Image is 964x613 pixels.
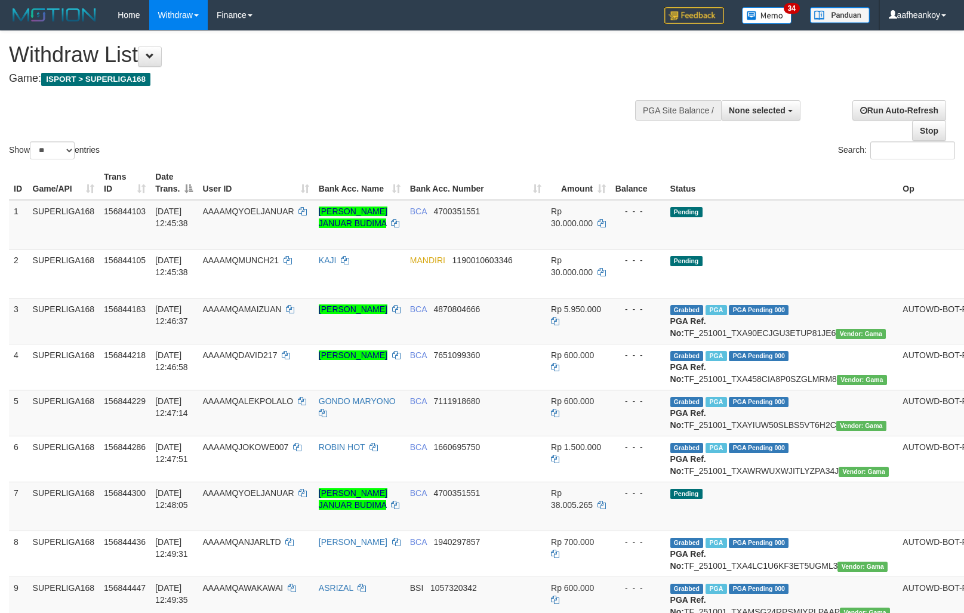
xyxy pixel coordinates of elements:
[836,329,886,339] span: Vendor URL: https://trx31.1velocity.biz
[9,436,28,482] td: 6
[729,584,789,594] span: PGA Pending
[410,442,427,452] span: BCA
[202,255,279,265] span: AAAAMQMUNCH21
[104,304,146,314] span: 156844183
[670,584,704,594] span: Grabbed
[615,536,661,548] div: - - -
[810,7,870,23] img: panduan.png
[551,537,594,547] span: Rp 700.000
[410,350,427,360] span: BCA
[410,583,424,593] span: BSI
[319,350,387,360] a: [PERSON_NAME]
[838,141,955,159] label: Search:
[9,482,28,531] td: 7
[666,298,898,344] td: TF_251001_TXA90ECJGU3ETUP81JE6
[729,538,789,548] span: PGA Pending
[319,255,337,265] a: KAJI
[433,304,480,314] span: Copy 4870804666 to clipboard
[9,43,631,67] h1: Withdraw List
[319,396,396,406] a: GONDO MARYONO
[433,350,480,360] span: Copy 7651099360 to clipboard
[202,207,294,216] span: AAAAMQYOELJANUAR
[319,583,353,593] a: ASRIZAL
[410,537,427,547] span: BCA
[670,538,704,548] span: Grabbed
[202,583,283,593] span: AAAAMQAWAKAWAI
[155,304,188,326] span: [DATE] 12:46:37
[433,537,480,547] span: Copy 1940297857 to clipboard
[155,537,188,559] span: [DATE] 12:49:31
[104,537,146,547] span: 156844436
[615,395,661,407] div: - - -
[551,255,593,277] span: Rp 30.000.000
[670,351,704,361] span: Grabbed
[28,298,100,344] td: SUPERLIGA168
[410,488,427,498] span: BCA
[9,390,28,436] td: 5
[319,442,365,452] a: ROBIN HOT
[551,350,594,360] span: Rp 600.000
[9,298,28,344] td: 3
[615,303,661,315] div: - - -
[670,443,704,453] span: Grabbed
[670,489,703,499] span: Pending
[615,349,661,361] div: - - -
[706,443,726,453] span: Marked by aafsoycanthlai
[742,7,792,24] img: Button%20Memo.svg
[104,396,146,406] span: 156844229
[202,537,281,547] span: AAAAMQANJARLTD
[9,249,28,298] td: 2
[104,583,146,593] span: 156844447
[837,562,888,572] span: Vendor URL: https://trx31.1velocity.biz
[670,397,704,407] span: Grabbed
[405,166,546,200] th: Bank Acc. Number: activate to sort column ascending
[615,487,661,499] div: - - -
[28,436,100,482] td: SUPERLIGA168
[836,421,886,431] span: Vendor URL: https://trx31.1velocity.biz
[9,531,28,577] td: 8
[202,304,281,314] span: AAAAMQAMAIZUAN
[314,166,405,200] th: Bank Acc. Name: activate to sort column ascending
[104,350,146,360] span: 156844218
[666,344,898,390] td: TF_251001_TXA458CIA8P0SZGLMRM8
[706,351,726,361] span: Marked by aafsoycanthlai
[104,207,146,216] span: 156844103
[28,200,100,249] td: SUPERLIGA168
[551,442,601,452] span: Rp 1.500.000
[670,549,706,571] b: PGA Ref. No:
[551,396,594,406] span: Rp 600.000
[28,482,100,531] td: SUPERLIGA168
[670,408,706,430] b: PGA Ref. No:
[319,304,387,314] a: [PERSON_NAME]
[666,166,898,200] th: Status
[9,200,28,249] td: 1
[41,73,150,86] span: ISPORT > SUPERLIGA168
[410,304,427,314] span: BCA
[664,7,724,24] img: Feedback.jpg
[430,583,477,593] span: Copy 1057320342 to clipboard
[104,488,146,498] span: 156844300
[670,207,703,217] span: Pending
[319,207,387,228] a: [PERSON_NAME] JANUAR BUDIMA
[729,106,786,115] span: None selected
[319,488,387,510] a: [PERSON_NAME] JANUAR BUDIMA
[28,390,100,436] td: SUPERLIGA168
[198,166,313,200] th: User ID: activate to sort column ascending
[202,396,293,406] span: AAAAMQALEKPOLALO
[784,3,800,14] span: 34
[611,166,666,200] th: Balance
[870,141,955,159] input: Search:
[9,166,28,200] th: ID
[155,396,188,418] span: [DATE] 12:47:14
[433,396,480,406] span: Copy 7111918680 to clipboard
[670,305,704,315] span: Grabbed
[9,141,100,159] label: Show entries
[433,442,480,452] span: Copy 1660695750 to clipboard
[155,207,188,228] span: [DATE] 12:45:38
[9,73,631,85] h4: Game:
[839,467,889,477] span: Vendor URL: https://trx31.1velocity.biz
[670,454,706,476] b: PGA Ref. No:
[452,255,513,265] span: Copy 1190010603346 to clipboard
[433,207,480,216] span: Copy 4700351551 to clipboard
[721,100,800,121] button: None selected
